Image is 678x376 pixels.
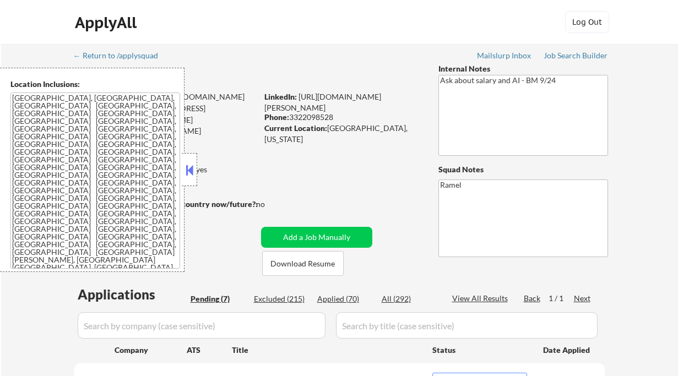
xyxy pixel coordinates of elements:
div: 3322098528 [264,112,420,123]
div: 1 / 1 [549,293,574,304]
strong: Current Location: [264,123,327,133]
div: Mailslurp Inbox [477,52,532,59]
div: Company [115,345,187,356]
a: [URL][DOMAIN_NAME][PERSON_NAME] [264,92,381,112]
strong: Phone: [264,112,289,122]
a: Job Search Builder [544,51,608,62]
div: Next [574,293,592,304]
div: Date Applied [543,345,592,356]
div: Pending (7) [191,293,246,304]
div: All (292) [382,293,437,304]
div: Location Inclusions: [10,79,180,90]
input: Search by title (case sensitive) [336,312,598,339]
div: Applications [78,288,187,301]
div: ATS [187,345,232,356]
div: Squad Notes [438,164,608,175]
div: Job Search Builder [544,52,608,59]
strong: LinkedIn: [264,92,297,101]
div: Title [232,345,422,356]
div: Status [432,340,527,359]
div: no [256,199,288,210]
a: ← Return to /applysquad [73,51,169,62]
div: ApplyAll [75,13,140,32]
div: Excluded (215) [254,293,309,304]
button: Add a Job Manually [261,227,372,248]
a: Mailslurp Inbox [477,51,532,62]
div: View All Results [452,293,511,304]
button: Log Out [565,11,609,33]
div: Applied (70) [317,293,372,304]
input: Search by company (case sensitive) [78,312,326,339]
div: Internal Notes [438,63,608,74]
div: [GEOGRAPHIC_DATA], [US_STATE] [264,123,420,144]
div: ← Return to /applysquad [73,52,169,59]
button: Download Resume [262,251,344,276]
div: Back [524,293,541,304]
